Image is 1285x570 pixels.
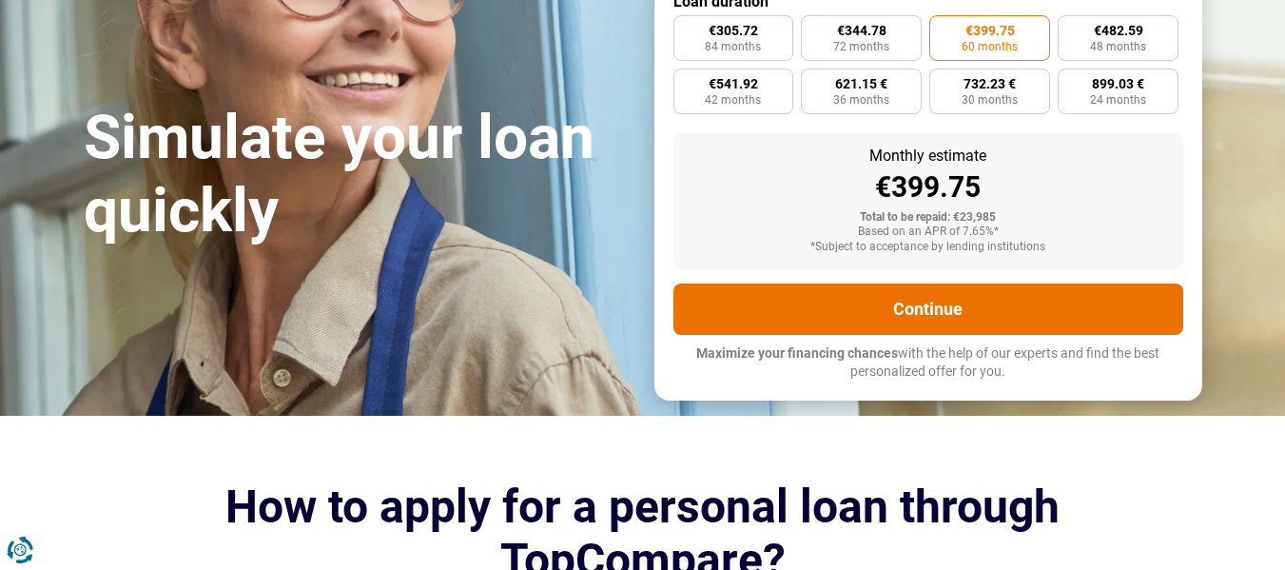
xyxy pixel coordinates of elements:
[875,170,981,204] font: €399.75
[1092,76,1144,91] font: 899.03 €
[709,23,758,38] font: €305.72
[696,345,898,361] font: Maximize your financing chances
[869,147,986,165] font: Monthly estimate
[709,76,758,91] font: €541.92
[84,102,594,246] font: Simulate your loan quickly
[1090,40,1146,53] font: 48 months
[850,345,1159,380] font: with the help of our experts and find the best personalized offer for you.
[705,93,761,107] font: 42 months
[833,40,889,53] font: 72 months
[1090,93,1146,107] font: 24 months
[1094,23,1143,38] font: €482.59
[962,40,1018,53] font: 60 months
[858,225,999,238] font: Based on an APR of 7.65%*
[705,40,761,53] font: 84 months
[673,284,1183,335] button: Continue
[837,23,886,38] font: €344.78
[965,23,1015,38] font: €399.75
[962,93,1018,107] font: 30 months
[833,93,889,107] font: 36 months
[964,76,1016,91] font: 732.23 €
[835,76,887,91] font: 621.15 €
[893,299,963,319] font: Continue
[860,210,996,224] font: Total to be repaid: €23,985
[810,240,1045,253] font: *Subject to acceptance by lending institutions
